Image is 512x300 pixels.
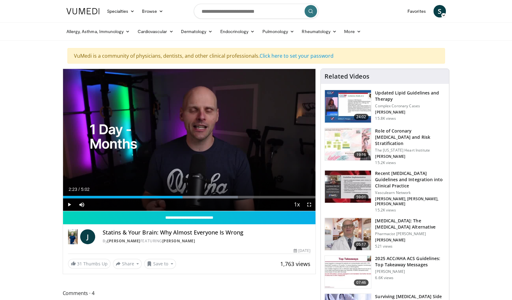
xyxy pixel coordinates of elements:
[138,5,167,17] a: Browse
[303,198,315,211] button: Fullscreen
[375,110,445,115] p: [PERSON_NAME]
[294,248,310,254] div: [DATE]
[260,52,334,59] a: Click here to set your password
[325,218,371,250] img: ce9609b9-a9bf-4b08-84dd-8eeb8ab29fc6.150x105_q85_crop-smart_upscale.jpg
[66,8,100,14] img: VuMedi Logo
[63,196,316,198] div: Progress Bar
[103,5,139,17] a: Specialties
[325,171,371,203] img: 87825f19-cf4c-4b91-bba1-ce218758c6bb.150x105_q85_crop-smart_upscale.jpg
[103,229,310,236] h4: Statins & Your Brain: Why Almost Everyone Is Wrong
[68,259,110,269] a: 31 Thumbs Up
[375,196,445,206] p: [PERSON_NAME], [PERSON_NAME], [PERSON_NAME]
[375,90,445,102] h3: Updated Lipid Guidelines and Therapy
[177,25,217,38] a: Dermatology
[103,238,310,244] div: By FEATURING
[290,198,303,211] button: Playback Rate
[324,170,445,213] a: 59:01 Recent [MEDICAL_DATA] Guidelines and Integration into Clinical Practice Vasculearn Network ...
[134,25,177,38] a: Cardiovascular
[298,25,340,38] a: Rheumatology
[354,279,369,286] span: 07:46
[80,229,95,244] a: J
[76,198,88,211] button: Mute
[63,289,316,297] span: Comments 4
[63,25,134,38] a: Allergy, Asthma, Immunology
[375,128,445,147] h3: Role of Coronary [MEDICAL_DATA] and Risk Stratification
[107,238,140,244] a: [PERSON_NAME]
[144,259,176,269] button: Save to
[354,152,369,158] span: 19:16
[325,90,371,123] img: 77f671eb-9394-4acc-bc78-a9f077f94e00.150x105_q85_crop-smart_upscale.jpg
[324,90,445,123] a: 24:02 Updated Lipid Guidelines and Therapy Complex Coronary Cases [PERSON_NAME] 15.8K views
[325,128,371,161] img: 1efa8c99-7b8a-4ab5-a569-1c219ae7bd2c.150x105_q85_crop-smart_upscale.jpg
[81,187,90,192] span: 5:02
[69,187,77,192] span: 2:23
[324,255,445,288] a: 07:46 2025 ACC/AHA ACS Guidelines: Top Takeaway Messages [PERSON_NAME] 6.6K views
[375,244,393,249] p: 521 views
[375,269,445,274] p: [PERSON_NAME]
[67,48,445,64] div: VuMedi is a community of physicians, dentists, and other clinical professionals.
[433,5,446,17] a: S
[375,218,445,230] h3: [MEDICAL_DATA]: The [MEDICAL_DATA] Alternative
[216,25,258,38] a: Endocrinology
[68,229,78,244] img: Dr. Jordan Rennicke
[375,148,445,153] p: The [US_STATE] Heart Institute
[258,25,298,38] a: Pulmonology
[162,238,195,244] a: [PERSON_NAME]
[375,116,396,121] p: 15.8K views
[375,275,393,280] p: 6.6K views
[354,241,369,248] span: 05:17
[375,255,445,268] h3: 2025 ACC/AHA ACS Guidelines: Top Takeaway Messages
[354,114,369,120] span: 24:02
[375,238,445,243] p: [PERSON_NAME]
[354,194,369,200] span: 59:01
[375,208,396,213] p: 15.2K views
[375,231,445,236] p: Pharmacist [PERSON_NAME]
[375,104,445,109] p: Complex Coronary Cases
[375,170,445,189] h3: Recent [MEDICAL_DATA] Guidelines and Integration into Clinical Practice
[63,69,316,211] video-js: Video Player
[375,154,445,159] p: [PERSON_NAME]
[404,5,430,17] a: Favorites
[63,198,76,211] button: Play
[324,73,369,80] h4: Related Videos
[325,256,371,288] img: 369ac253-1227-4c00-b4e1-6e957fd240a8.150x105_q85_crop-smart_upscale.jpg
[375,190,445,195] p: Vasculearn Network
[340,25,364,38] a: More
[194,4,319,19] input: Search topics, interventions
[77,261,82,267] span: 31
[324,128,445,165] a: 19:16 Role of Coronary [MEDICAL_DATA] and Risk Stratification The [US_STATE] Heart Institute [PER...
[375,160,396,165] p: 15.2K views
[113,259,142,269] button: Share
[324,218,445,251] a: 05:17 [MEDICAL_DATA]: The [MEDICAL_DATA] Alternative Pharmacist [PERSON_NAME] [PERSON_NAME] 521 v...
[79,187,80,192] span: /
[280,260,310,268] span: 1,763 views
